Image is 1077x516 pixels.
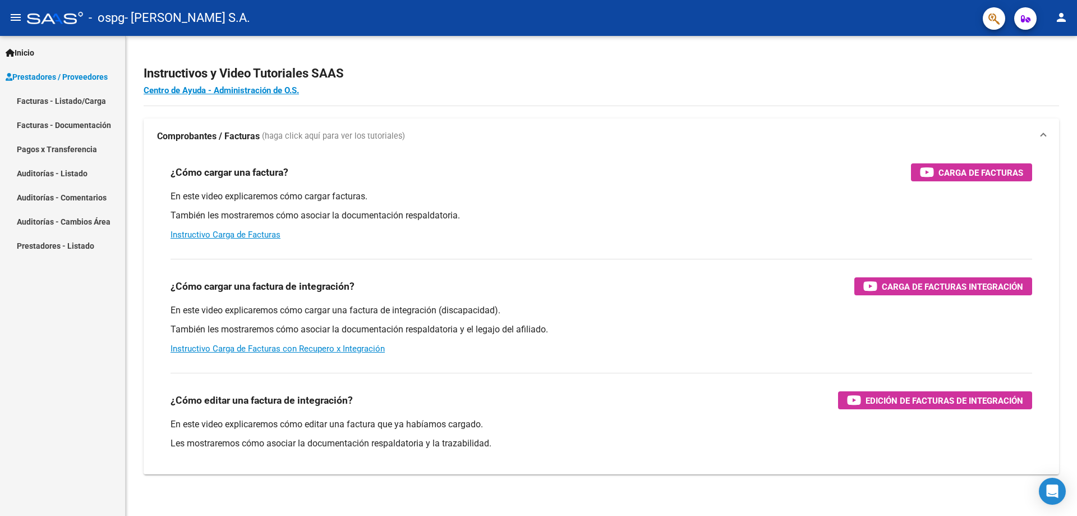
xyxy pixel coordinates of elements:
[157,130,260,143] strong: Comprobantes / Facturas
[882,280,1023,294] span: Carga de Facturas Integración
[9,11,22,24] mat-icon: menu
[262,130,405,143] span: (haga click aquí para ver los tutoriales)
[171,418,1032,431] p: En este video explicaremos cómo editar una factura que ya habíamos cargado.
[6,71,108,83] span: Prestadores / Proveedores
[866,394,1023,408] span: Edición de Facturas de integración
[144,63,1059,84] h2: Instructivos y Video Tutoriales SAAS
[171,437,1032,450] p: Les mostraremos cómo asociar la documentación respaldatoria y la trazabilidad.
[171,190,1032,203] p: En este video explicaremos cómo cargar facturas.
[144,154,1059,474] div: Comprobantes / Facturas (haga click aquí para ver los tutoriales)
[144,85,299,95] a: Centro de Ayuda - Administración de O.S.
[171,323,1032,336] p: También les mostraremos cómo asociar la documentación respaldatoria y el legajo del afiliado.
[171,278,355,294] h3: ¿Cómo cargar una factura de integración?
[171,230,280,240] a: Instructivo Carga de Facturas
[144,118,1059,154] mat-expansion-panel-header: Comprobantes / Facturas (haga click aquí para ver los tutoriales)
[171,165,288,180] h3: ¿Cómo cargar una factura?
[171,304,1032,317] p: En este video explicaremos cómo cargar una factura de integración (discapacidad).
[911,163,1032,181] button: Carga de Facturas
[854,277,1032,295] button: Carga de Facturas Integración
[838,391,1032,409] button: Edición de Facturas de integración
[89,6,125,30] span: - ospg
[1039,478,1066,505] div: Open Intercom Messenger
[938,166,1023,180] span: Carga de Facturas
[171,344,385,354] a: Instructivo Carga de Facturas con Recupero x Integración
[6,47,34,59] span: Inicio
[1055,11,1068,24] mat-icon: person
[125,6,250,30] span: - [PERSON_NAME] S.A.
[171,209,1032,222] p: También les mostraremos cómo asociar la documentación respaldatoria.
[171,392,353,408] h3: ¿Cómo editar una factura de integración?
